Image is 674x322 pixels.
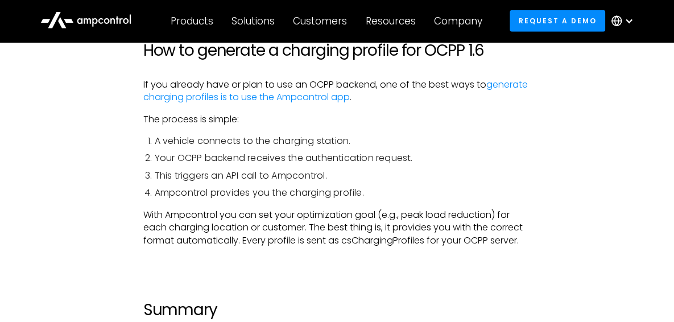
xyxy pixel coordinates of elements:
p: ‍ [143,256,531,269]
li: Ampcontrol provides you the charging profile. [155,187,531,199]
div: Company [434,15,482,27]
h2: Summary [143,300,531,320]
div: Resources [365,15,415,27]
li: A vehicle connects to the charging station. [155,135,531,147]
li: This triggers an API call to Ampcontrol. [155,170,531,182]
div: Products [171,15,213,27]
div: Customers [293,15,347,27]
p: If you already have or plan to use an OCPP backend, one of the best ways to . [143,79,531,104]
a: generate charging profiles is to use the Ampcontrol app [143,78,528,104]
p: With Ampcontrol you can set your optimization goal (e.g., peak load reduction) for each charging ... [143,209,531,247]
h2: How to generate a charging profile for OCPP 1.6 [143,41,531,60]
div: Solutions [231,15,275,27]
a: Request a demo [510,10,605,31]
p: The process is simple: [143,113,531,126]
li: Your OCPP backend receives the authentication request. [155,152,531,164]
